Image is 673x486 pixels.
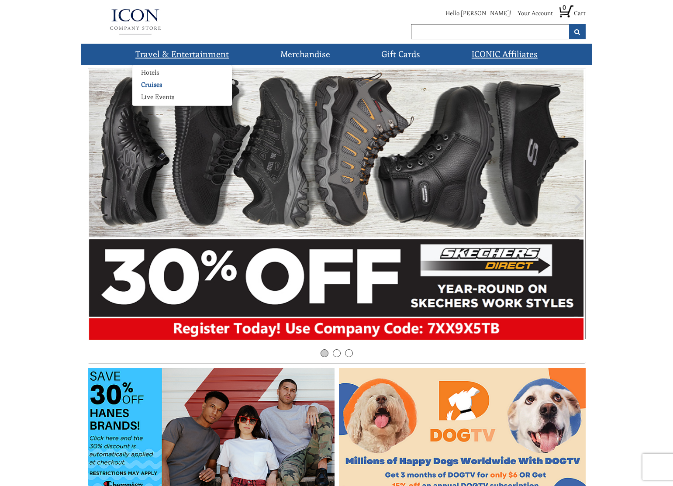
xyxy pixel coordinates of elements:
img: skechers discount [88,65,586,341]
a: 3 [345,349,353,357]
a: 1 [321,349,328,357]
a: Hotels [132,68,168,77]
a: ICONIC Affiliates [468,44,541,65]
a: Gift Cards [378,44,424,65]
a: 2 [333,349,341,357]
a: Your Account [518,9,553,17]
li: Hello [PERSON_NAME]! [439,9,511,22]
a: Merchandise [277,44,334,65]
a: 0 Cart [559,9,586,17]
a: Cruises [132,80,171,89]
a: Live Events [132,93,183,101]
a: Travel & Entertainment [132,44,232,65]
